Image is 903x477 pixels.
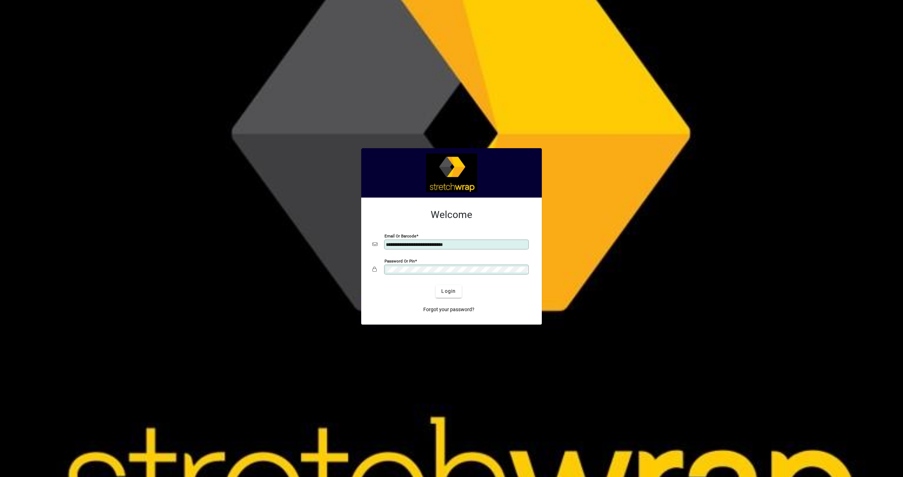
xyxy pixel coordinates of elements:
button: Login [436,285,461,298]
a: Forgot your password? [420,303,477,316]
span: Forgot your password? [423,306,474,313]
mat-label: Password or Pin [384,258,415,263]
span: Login [441,288,456,295]
h2: Welcome [372,209,531,221]
mat-label: Email or Barcode [384,233,416,238]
